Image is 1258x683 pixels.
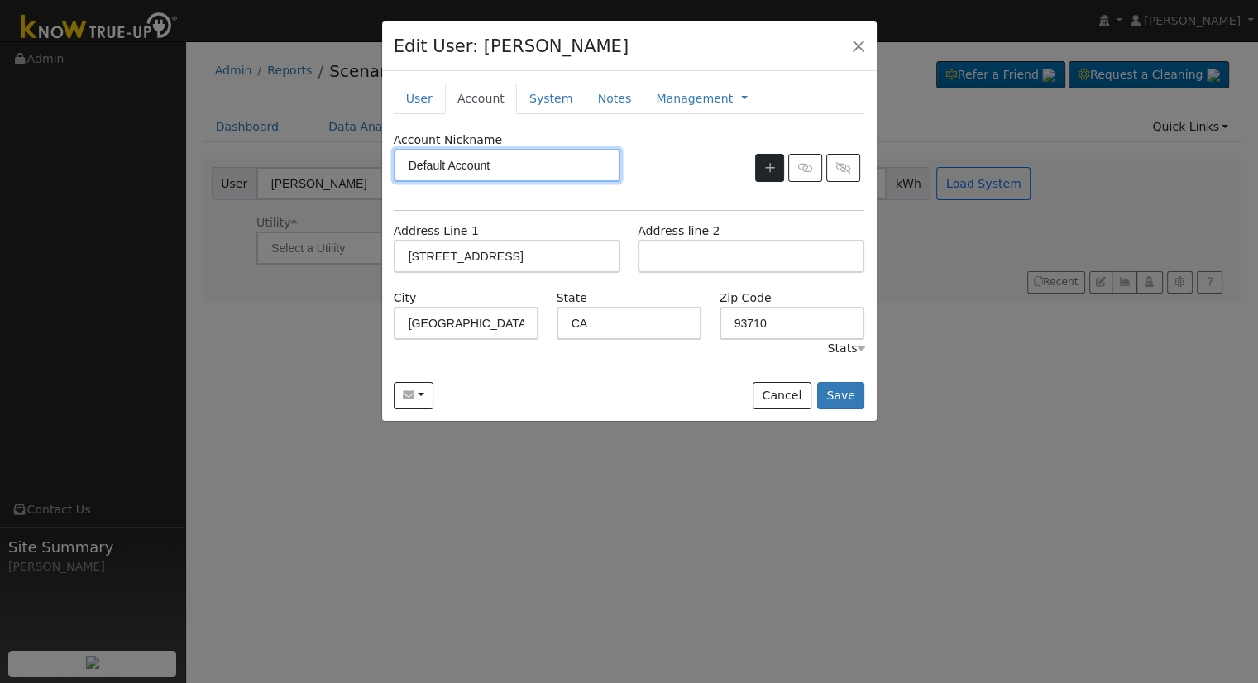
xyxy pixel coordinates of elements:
[394,222,479,240] label: Address Line 1
[720,289,772,307] label: Zip Code
[394,382,434,410] button: sethjordanholm@hotmail.com
[394,33,629,60] h4: Edit User: [PERSON_NAME]
[656,90,733,107] a: Management
[394,289,417,307] label: City
[755,154,784,182] button: Create New Account
[638,222,720,240] label: Address line 2
[585,84,643,114] a: Notes
[557,289,587,307] label: State
[394,131,503,149] label: Account Nickname
[517,84,586,114] a: System
[788,154,822,182] button: Link Account
[827,340,864,357] div: Stats
[826,154,860,182] button: Unlink Account
[753,382,811,410] button: Cancel
[394,84,445,114] a: User
[445,84,517,114] a: Account
[817,382,865,410] button: Save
